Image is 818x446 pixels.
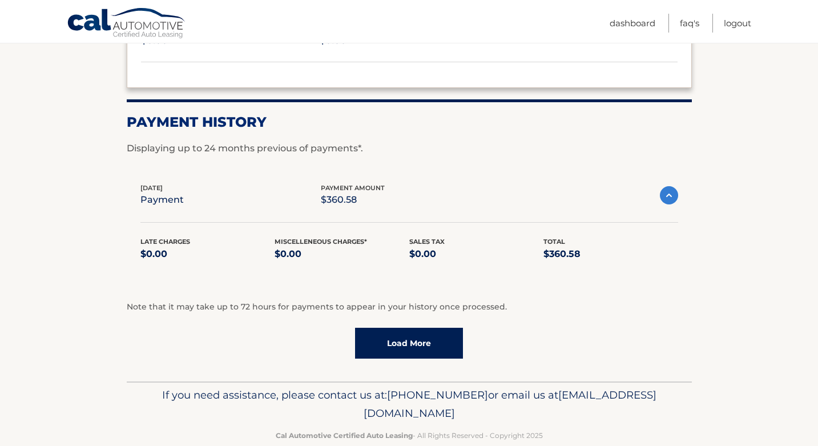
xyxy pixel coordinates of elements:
[134,386,684,423] p: If you need assistance, please contact us at: or email us at
[276,431,413,440] strong: Cal Automotive Certified Auto Leasing
[134,429,684,441] p: - All Rights Reserved - Copyright 2025
[387,388,488,401] span: [PHONE_NUMBER]
[321,192,385,208] p: $360.58
[127,114,692,131] h2: Payment History
[543,238,565,246] span: Total
[140,246,275,262] p: $0.00
[127,142,692,155] p: Displaying up to 24 months previous of payments*.
[543,246,678,262] p: $360.58
[67,7,187,41] a: Cal Automotive
[321,184,385,192] span: payment amount
[409,238,445,246] span: Sales Tax
[680,14,699,33] a: FAQ's
[275,246,409,262] p: $0.00
[127,300,692,314] p: Note that it may take up to 72 hours for payments to appear in your history once processed.
[409,246,544,262] p: $0.00
[660,186,678,204] img: accordion-active.svg
[140,192,184,208] p: payment
[140,238,190,246] span: Late Charges
[610,14,655,33] a: Dashboard
[275,238,367,246] span: Miscelleneous Charges*
[355,328,463,359] a: Load More
[140,184,163,192] span: [DATE]
[724,14,751,33] a: Logout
